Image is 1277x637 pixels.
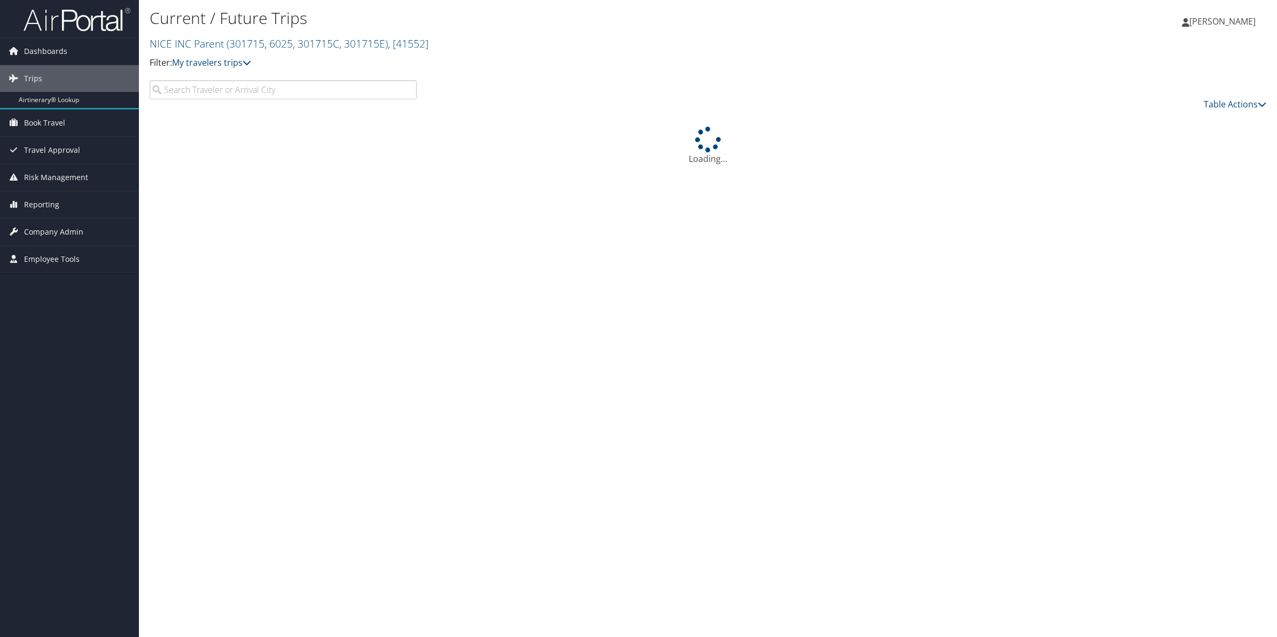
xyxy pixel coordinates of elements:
input: Search Traveler or Arrival City [150,80,417,99]
span: Travel Approval [24,137,80,164]
span: Trips [24,65,42,92]
a: My travelers trips [172,57,251,68]
span: Company Admin [24,219,83,245]
a: Table Actions [1204,98,1266,110]
a: NICE INC Parent [150,36,429,51]
span: Employee Tools [24,246,80,273]
h1: Current / Future Trips [150,7,894,29]
img: airportal-logo.png [24,7,130,32]
span: Reporting [24,191,59,218]
span: Book Travel [24,110,65,136]
span: , [ 41552 ] [388,36,429,51]
p: Filter: [150,56,894,70]
a: [PERSON_NAME] [1182,5,1266,37]
span: Risk Management [24,164,88,191]
span: [PERSON_NAME] [1189,15,1256,27]
div: Loading... [150,127,1266,165]
span: Dashboards [24,38,67,65]
span: ( 301715, 6025, 301715C, 301715E ) [227,36,388,51]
